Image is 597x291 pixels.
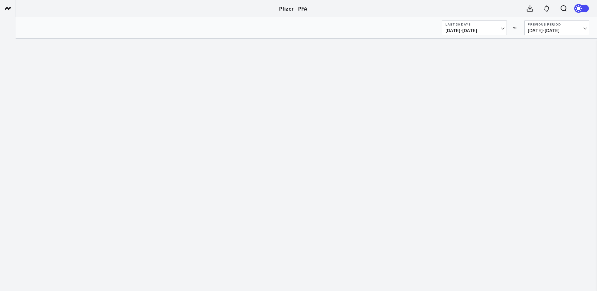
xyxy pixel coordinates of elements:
[445,28,503,33] span: [DATE] - [DATE]
[510,26,521,30] div: VS
[524,20,589,35] button: Previous Period[DATE]-[DATE]
[279,5,307,12] a: Pfizer - PFA
[445,22,503,26] b: Last 30 Days
[528,22,586,26] b: Previous Period
[528,28,586,33] span: [DATE] - [DATE]
[442,20,507,35] button: Last 30 Days[DATE]-[DATE]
